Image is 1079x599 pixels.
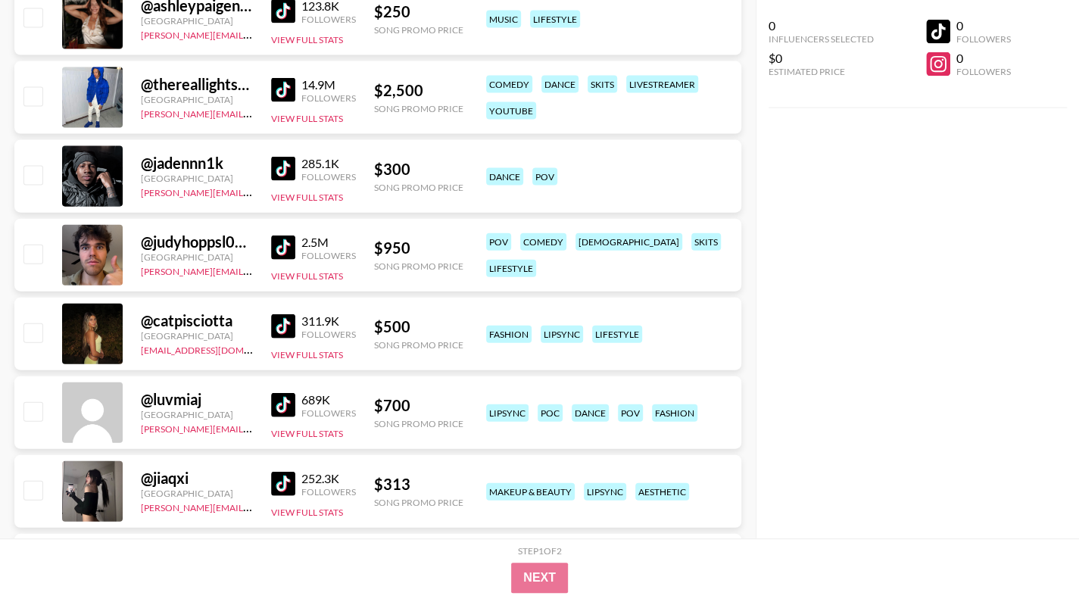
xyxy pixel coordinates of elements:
[530,11,580,28] div: lifestyle
[584,483,626,501] div: lipsync
[141,488,253,499] div: [GEOGRAPHIC_DATA]
[271,472,295,496] img: TikTok
[575,233,682,251] div: [DEMOGRAPHIC_DATA]
[271,507,343,518] button: View Full Stats
[301,77,356,92] div: 14.9M
[374,497,463,508] div: Song Promo Price
[271,349,343,360] button: View Full Stats
[374,24,463,36] div: Song Promo Price
[141,75,253,94] div: @ thereallightskinmonte
[486,102,536,120] div: youtube
[374,2,463,21] div: $ 250
[626,76,698,93] div: livestreamer
[374,418,463,429] div: Song Promo Price
[271,113,343,124] button: View Full Stats
[592,326,642,343] div: lifestyle
[301,314,356,329] div: 311.9K
[486,260,536,277] div: lifestyle
[271,270,343,282] button: View Full Stats
[141,499,365,513] a: [PERSON_NAME][EMAIL_ADDRESS][DOMAIN_NAME]
[374,182,463,193] div: Song Promo Price
[588,76,617,93] div: skits
[769,51,874,66] div: $0
[301,92,356,104] div: Followers
[271,157,295,181] img: TikTok
[301,250,356,261] div: Followers
[301,156,356,171] div: 285.1K
[141,342,293,356] a: [EMAIL_ADDRESS][DOMAIN_NAME]
[956,18,1011,33] div: 0
[374,317,463,336] div: $ 500
[271,314,295,338] img: TikTok
[301,407,356,419] div: Followers
[141,94,253,105] div: [GEOGRAPHIC_DATA]
[301,329,356,340] div: Followers
[618,404,643,422] div: pov
[301,14,356,25] div: Followers
[486,76,532,93] div: comedy
[374,160,463,179] div: $ 300
[518,545,562,557] div: Step 1 of 2
[141,15,253,27] div: [GEOGRAPHIC_DATA]
[271,34,343,45] button: View Full Stats
[956,51,1011,66] div: 0
[956,66,1011,77] div: Followers
[652,404,697,422] div: fashion
[374,475,463,494] div: $ 313
[511,563,568,593] button: Next
[141,390,253,409] div: @ luvmiaj
[141,154,253,173] div: @ jadennn1k
[520,233,566,251] div: comedy
[141,469,253,488] div: @ jiaqxi
[486,483,575,501] div: makeup & beauty
[374,396,463,415] div: $ 700
[956,33,1011,45] div: Followers
[374,103,463,114] div: Song Promo Price
[538,404,563,422] div: poc
[271,428,343,439] button: View Full Stats
[141,409,253,420] div: [GEOGRAPHIC_DATA]
[141,311,253,330] div: @ catpisciotta
[301,235,356,250] div: 2.5M
[141,184,365,198] a: [PERSON_NAME][EMAIL_ADDRESS][DOMAIN_NAME]
[374,261,463,272] div: Song Promo Price
[541,76,578,93] div: dance
[141,251,253,263] div: [GEOGRAPHIC_DATA]
[141,232,253,251] div: @ judyhoppsl0vr69
[769,33,874,45] div: Influencers Selected
[141,27,365,41] a: [PERSON_NAME][EMAIL_ADDRESS][DOMAIN_NAME]
[769,18,874,33] div: 0
[1003,523,1061,581] iframe: Drift Widget Chat Controller
[141,173,253,184] div: [GEOGRAPHIC_DATA]
[141,105,365,120] a: [PERSON_NAME][EMAIL_ADDRESS][DOMAIN_NAME]
[486,11,521,28] div: music
[374,239,463,257] div: $ 950
[271,192,343,203] button: View Full Stats
[374,339,463,351] div: Song Promo Price
[532,168,557,186] div: pov
[691,233,721,251] div: skits
[301,392,356,407] div: 689K
[635,483,689,501] div: aesthetic
[271,393,295,417] img: TikTok
[301,471,356,486] div: 252.3K
[301,171,356,183] div: Followers
[572,404,609,422] div: dance
[271,78,295,102] img: TikTok
[141,263,365,277] a: [PERSON_NAME][EMAIL_ADDRESS][DOMAIN_NAME]
[301,486,356,498] div: Followers
[141,330,253,342] div: [GEOGRAPHIC_DATA]
[486,168,523,186] div: dance
[486,233,511,251] div: pov
[486,404,529,422] div: lipsync
[769,66,874,77] div: Estimated Price
[141,420,365,435] a: [PERSON_NAME][EMAIL_ADDRESS][DOMAIN_NAME]
[374,81,463,100] div: $ 2,500
[541,326,583,343] div: lipsync
[486,326,532,343] div: fashion
[271,236,295,260] img: TikTok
